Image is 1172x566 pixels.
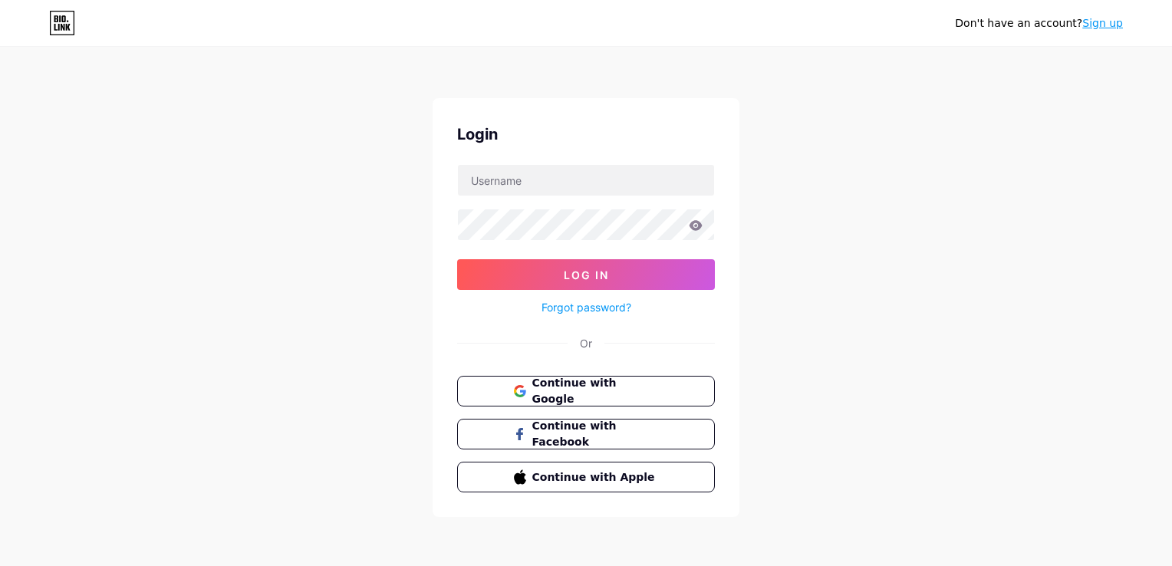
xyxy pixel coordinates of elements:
[457,462,715,492] button: Continue with Apple
[457,376,715,406] button: Continue with Google
[542,299,631,315] a: Forgot password?
[564,268,609,281] span: Log In
[458,165,714,196] input: Username
[955,15,1123,31] div: Don't have an account?
[532,469,659,485] span: Continue with Apple
[457,259,715,290] button: Log In
[457,419,715,449] button: Continue with Facebook
[532,375,659,407] span: Continue with Google
[457,123,715,146] div: Login
[1082,17,1123,29] a: Sign up
[580,335,592,351] div: Or
[532,418,659,450] span: Continue with Facebook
